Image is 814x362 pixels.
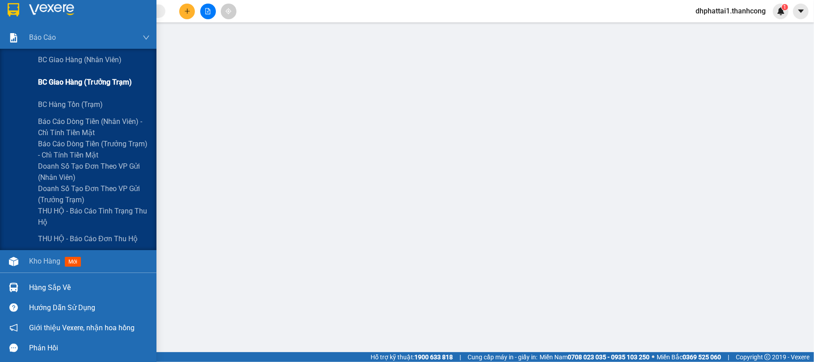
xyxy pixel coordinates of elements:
span: Miền Nam [540,352,650,362]
strong: 1900 633 818 [414,353,453,361]
span: Doanh số tạo đơn theo VP gửi (nhân viên) [38,161,150,183]
button: aim [221,4,236,19]
span: aim [225,8,232,14]
img: solution-icon [9,33,18,43]
span: THU HỘ - Báo cáo đơn thu hộ [38,233,138,244]
div: Hướng dẫn sử dụng [29,301,150,315]
span: THU HỘ - Báo cáo tình trạng thu hộ [38,205,150,228]
strong: 0369 525 060 [683,353,721,361]
span: 1 [783,4,786,10]
span: Giới thiệu Vexere, nhận hoa hồng [29,322,135,333]
span: | [460,352,461,362]
span: | [728,352,729,362]
span: question-circle [9,303,18,312]
sup: 1 [782,4,788,10]
span: down [143,34,150,41]
span: Báo cáo dòng tiền (trưởng trạm) - chỉ tính tiền mặt [38,138,150,161]
span: caret-down [797,7,805,15]
span: plus [184,8,190,14]
span: dhphattai1.thanhcong [688,5,773,17]
img: warehouse-icon [9,257,18,266]
button: plus [179,4,195,19]
span: notification [9,324,18,332]
button: file-add [200,4,216,19]
span: Báo cáo dòng tiền (nhân viên) - chỉ tính tiền mặt [38,116,150,138]
span: copyright [764,354,771,360]
span: Doanh số tạo đơn theo VP gửi (trưởng trạm) [38,183,150,205]
div: Hàng sắp về [29,281,150,294]
img: logo-vxr [8,3,19,17]
span: Cung cấp máy in - giấy in: [468,352,537,362]
span: Hỗ trợ kỹ thuật: [371,352,453,362]
span: BC giao hàng (nhân viên) [38,54,122,65]
span: Miền Bắc [657,352,721,362]
div: Phản hồi [29,341,150,355]
span: message [9,344,18,352]
span: ⚪️ [652,355,654,359]
span: Kho hàng [29,257,60,265]
button: caret-down [793,4,809,19]
span: BC giao hàng (trưởng trạm) [38,77,132,88]
span: BC hàng tồn (trạm) [38,99,103,110]
span: mới [65,257,81,267]
strong: 0708 023 035 - 0935 103 250 [568,353,650,361]
img: icon-new-feature [777,7,785,15]
img: warehouse-icon [9,283,18,292]
span: file-add [205,8,211,14]
span: Báo cáo [29,32,56,43]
